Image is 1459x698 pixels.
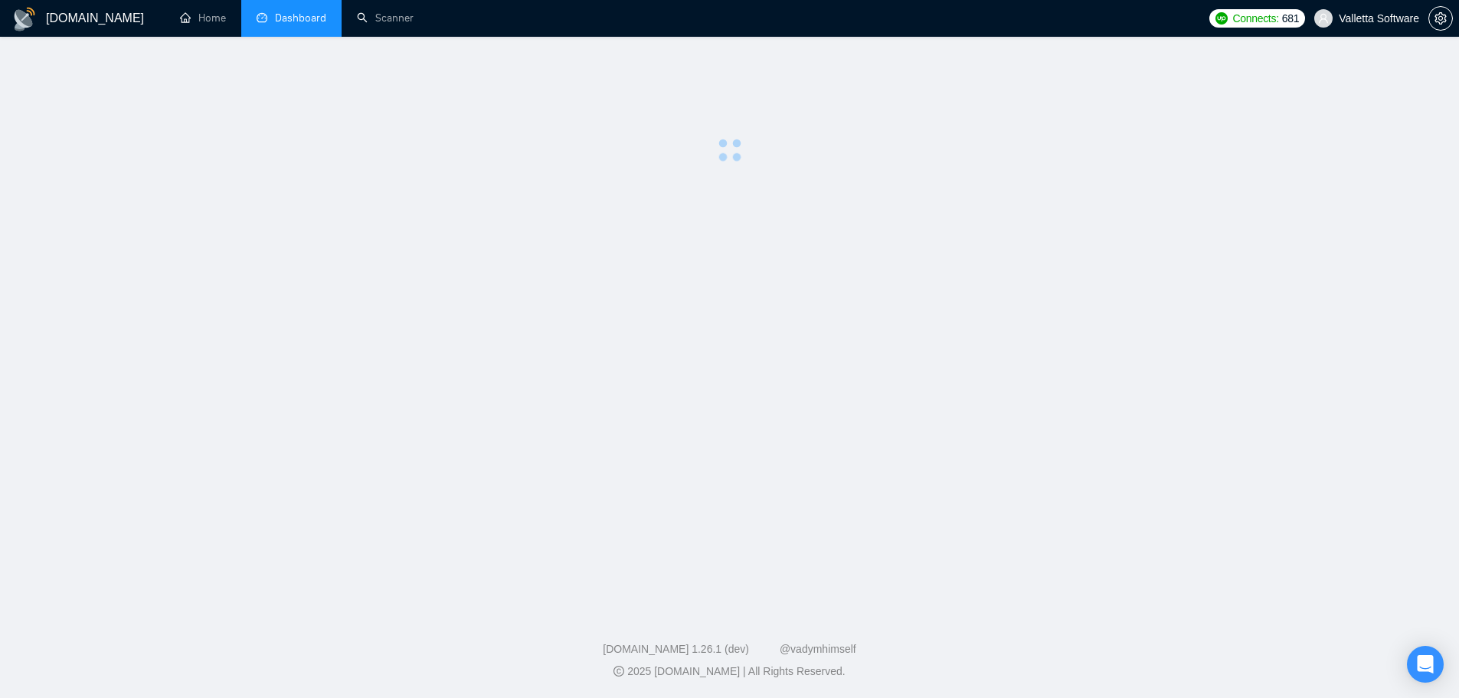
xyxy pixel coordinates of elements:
span: copyright [613,666,624,677]
span: setting [1429,12,1452,25]
span: Connects: [1232,10,1278,27]
a: homeHome [180,11,226,25]
img: logo [12,7,37,31]
a: searchScanner [357,11,414,25]
a: setting [1428,12,1453,25]
span: Dashboard [275,11,326,25]
span: 681 [1282,10,1299,27]
div: Open Intercom Messenger [1407,646,1444,683]
span: user [1318,13,1329,24]
a: [DOMAIN_NAME] 1.26.1 (dev) [603,643,749,655]
button: setting [1428,6,1453,31]
span: dashboard [257,12,267,23]
img: upwork-logo.png [1215,12,1228,25]
a: @vadymhimself [780,643,856,655]
div: 2025 [DOMAIN_NAME] | All Rights Reserved. [12,664,1447,680]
